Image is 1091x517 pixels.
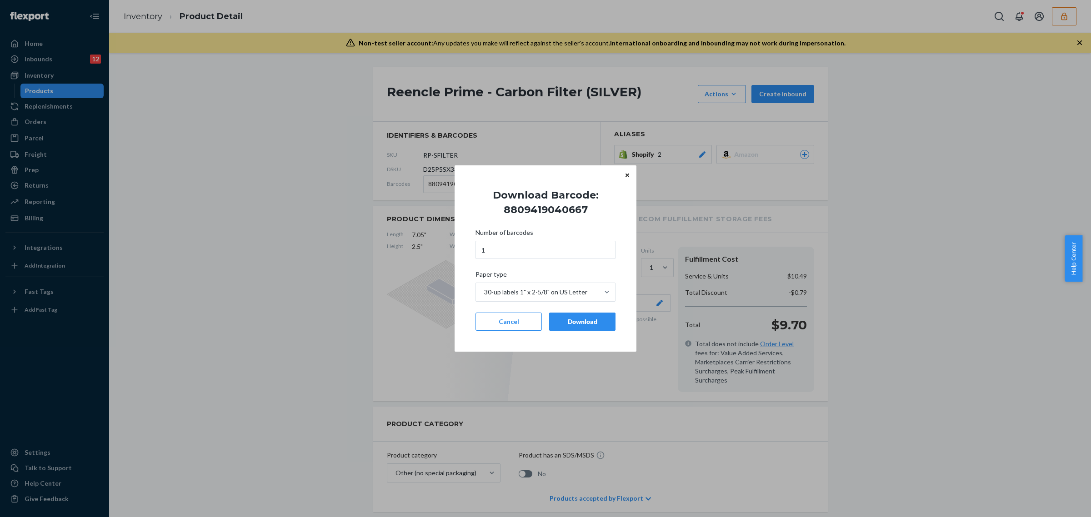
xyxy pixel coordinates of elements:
button: Cancel [475,313,542,331]
button: Download [549,313,616,331]
span: Number of barcodes [475,228,533,241]
input: Paper type30-up labels 1" x 2-5/8" on US Letter [483,288,484,297]
span: Paper type [475,270,507,283]
div: 30-up labels 1" x 2-5/8" on US Letter [484,288,587,297]
h1: Download Barcode: 8809419040667 [468,188,623,217]
input: Number of barcodes [475,241,616,259]
button: Close [623,170,632,180]
div: Download [557,317,608,326]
